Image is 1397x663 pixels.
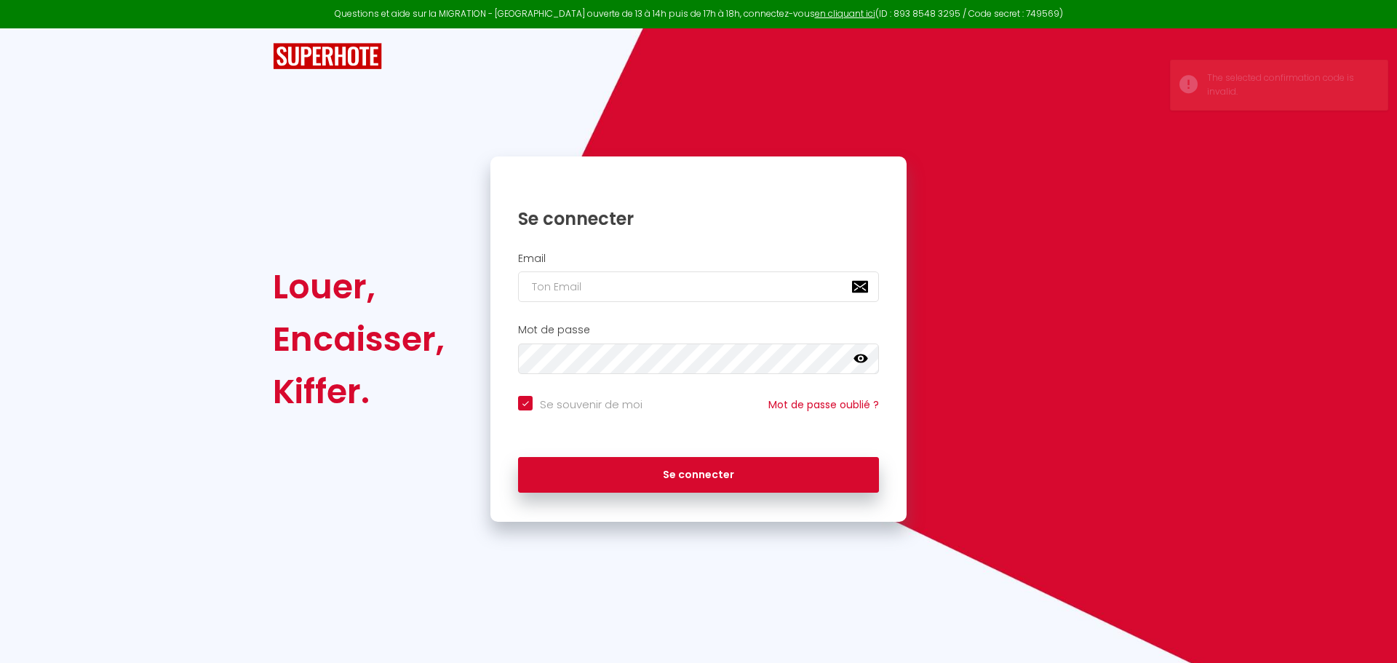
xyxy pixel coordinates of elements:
div: Encaisser, [273,313,445,365]
input: Ton Email [518,271,879,302]
h2: Mot de passe [518,324,879,336]
div: Louer, [273,261,445,313]
img: SuperHote logo [273,43,382,70]
div: Kiffer. [273,365,445,418]
a: Mot de passe oublié ? [768,397,879,412]
h2: Email [518,253,879,265]
h1: Se connecter [518,207,879,230]
a: en cliquant ici [815,7,875,20]
div: The selected confirmation code is invalid. [1207,71,1373,99]
button: Se connecter [518,457,879,493]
